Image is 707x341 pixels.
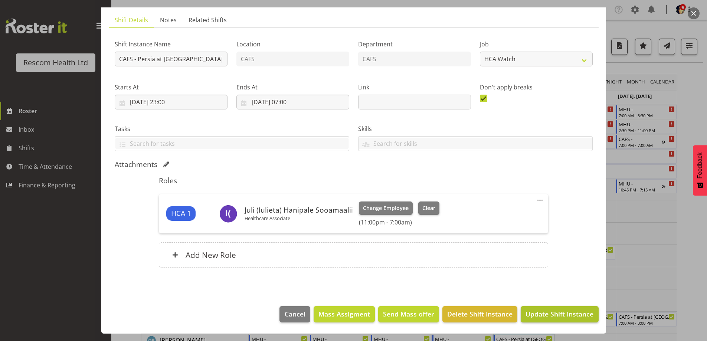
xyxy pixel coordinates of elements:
[480,83,593,92] label: Don't apply breaks
[159,176,548,185] h5: Roles
[115,160,157,169] h5: Attachments
[693,145,707,196] button: Feedback - Show survey
[318,309,370,319] span: Mass Assigment
[422,204,435,212] span: Clear
[442,306,517,322] button: Delete Shift Instance
[526,309,593,319] span: Update Shift Instance
[285,309,305,319] span: Cancel
[245,206,353,214] h6: Juli (Iulieta) Hanipale Sooamaalii
[447,309,513,319] span: Delete Shift Instance
[245,215,353,221] p: Healthcare Associate
[115,124,349,133] label: Tasks
[115,138,349,149] input: Search for tasks
[279,306,310,322] button: Cancel
[363,204,409,212] span: Change Employee
[219,205,237,223] img: iulieta-juli-hanipale-sooamaalii8617.jpg
[521,306,598,322] button: Update Shift Instance
[378,306,439,322] button: Send Mass offer
[236,40,349,49] label: Location
[160,16,177,24] span: Notes
[359,201,413,215] button: Change Employee
[418,201,439,215] button: Clear
[115,95,228,109] input: Click to select...
[115,40,228,49] label: Shift Instance Name
[314,306,375,322] button: Mass Assigment
[358,40,471,49] label: Department
[697,153,703,178] span: Feedback
[115,83,228,92] label: Starts At
[359,219,439,226] h6: (11:00pm - 7:00am)
[115,16,148,24] span: Shift Details
[358,124,593,133] label: Skills
[115,52,228,66] input: Shift Instance Name
[358,83,471,92] label: Link
[383,309,434,319] span: Send Mass offer
[236,95,349,109] input: Click to select...
[189,16,227,24] span: Related Shifts
[359,138,592,149] input: Search for skills
[480,40,593,49] label: Job
[236,83,349,92] label: Ends At
[171,208,191,219] span: HCA 1
[186,250,236,260] h6: Add New Role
